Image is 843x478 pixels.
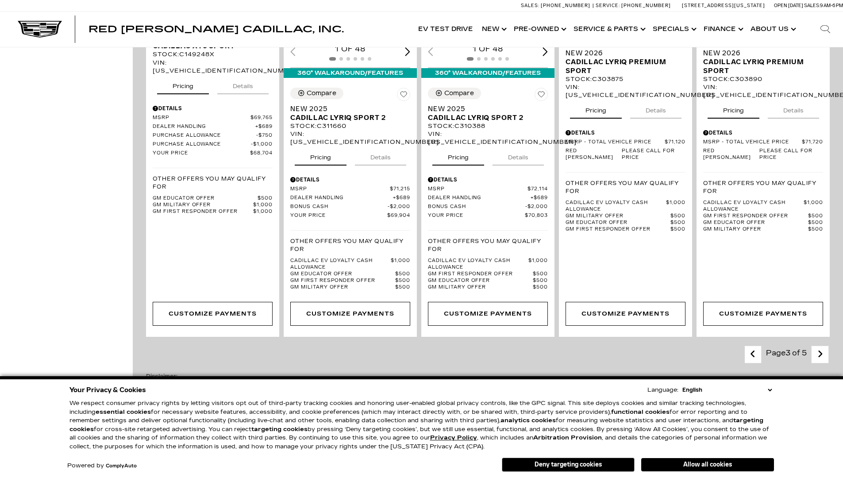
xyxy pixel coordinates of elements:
a: Cadillac EV Loyalty Cash Allowance $1,000 [290,258,410,271]
div: undefined - New 2025 Cadillac LYRIQ Sport 2 [428,302,548,326]
a: GM First Responder Offer $500 [566,226,685,233]
a: ComplyAuto [106,463,137,469]
span: Your Privacy & Cookies [69,384,146,396]
span: $71,720 [802,139,823,146]
p: Other Offers You May Qualify For [566,179,685,195]
a: Finance [699,12,746,47]
span: Cadillac LYRIQ Sport 2 [428,113,541,122]
a: Purchase Allowance $1,000 [153,141,273,148]
a: Red [PERSON_NAME] Cadillac, Inc. [89,25,344,34]
span: $500 [808,226,823,233]
span: Dealer Handling [290,195,393,201]
span: GM First Responder Offer [153,208,253,215]
strong: essential cookies [96,409,151,416]
a: Cadillac Dark Logo with Cadillac White Text [18,21,62,38]
span: GM Military Offer [153,202,253,208]
span: GM First Responder Offer [290,278,395,284]
button: details tab [493,146,544,166]
button: details tab [768,99,819,119]
p: Other Offers You May Qualify For [153,175,273,191]
div: undefined - New 2025 Cadillac XT6 Sport [153,302,273,326]
span: $69,765 [250,115,273,121]
span: Your Price [428,212,525,219]
span: $1,000 [251,141,273,148]
span: Cadillac LYRIQ Premium Sport [566,58,679,75]
span: Cadillac LYRIQ Premium Sport [703,58,816,75]
a: MSRP - Total Vehicle Price $71,120 [566,139,685,146]
span: $689 [531,195,548,201]
button: Allow all cookies [641,458,774,471]
div: Compare [307,89,336,97]
a: Cadillac EV Loyalty Cash Allowance $1,000 [566,200,685,213]
a: Pre-Owned [509,12,569,47]
span: Red [PERSON_NAME] Cadillac, Inc. [89,24,344,35]
a: In TransitNew 2026Cadillac LYRIQ Premium Sport [703,33,823,75]
span: Your Price [290,212,387,219]
span: Red [PERSON_NAME] [703,148,759,161]
div: 360° WalkAround/Features [284,68,417,78]
div: VIN: [US_VEHICLE_IDENTIFICATION_NUMBER] [290,130,410,146]
span: MSRP [428,186,527,193]
span: Cadillac EV Loyalty Cash Allowance [566,200,666,213]
span: Dealer Handling [153,123,255,130]
span: MSRP [290,186,390,193]
a: New [477,12,509,47]
span: $500 [808,220,823,226]
span: $68,704 [250,150,273,157]
span: $500 [258,195,273,202]
span: $500 [670,213,685,220]
span: $500 [533,271,548,278]
a: Service: [PHONE_NUMBER] [593,3,673,8]
strong: Arbitration Provision [533,434,602,441]
div: Stock : C310388 [428,122,548,130]
div: Powered by [67,463,137,469]
span: $500 [533,278,548,284]
span: $500 [670,220,685,226]
a: MSRP $69,765 [153,115,273,121]
div: The Manufacturer’s Suggested Retail Price excludes tax, title, license, dealer fees and optional ... [146,363,830,451]
a: Customize Payments [153,302,273,326]
span: GM Military Offer [428,284,533,291]
a: GM Military Offer $500 [290,284,410,291]
span: Please call for price [622,148,685,161]
a: New 2025Cadillac LYRIQ Sport 2 [290,104,410,122]
span: Cadillac EV Loyalty Cash Allowance [703,200,804,213]
a: Dealer Handling $689 [290,195,410,201]
span: 9 AM-6 PM [820,3,843,8]
a: GM Educator Offer $500 [153,195,273,202]
a: next page [811,347,830,362]
span: New 2026 [566,49,679,58]
span: $69,904 [387,212,410,219]
span: $750 [256,132,273,139]
a: Specials [648,12,699,47]
div: VIN: [US_VEHICLE_IDENTIFICATION_NUMBER] [153,59,273,75]
span: $1,000 [528,258,548,271]
a: Your Price $70,803 [428,212,548,219]
a: Red [PERSON_NAME] Please call for price [703,148,823,161]
button: details tab [355,146,406,166]
a: Cadillac EV Loyalty Cash Allowance $1,000 [428,258,548,271]
span: $689 [393,195,410,201]
a: GM Educator Offer $500 [703,220,823,226]
strong: targeting cookies [251,426,308,433]
strong: analytics cookies [500,417,556,424]
div: Stock : C311660 [290,122,410,130]
a: Privacy Policy [430,434,477,441]
a: Red [PERSON_NAME] Please call for price [566,148,685,161]
button: Compare Vehicle [428,88,481,99]
span: Cadillac EV Loyalty Cash Allowance [428,258,528,271]
span: $1,000 [391,258,410,271]
strong: targeting cookies [69,417,763,433]
span: $1,000 [253,208,273,215]
a: Dealer Handling $689 [428,195,548,201]
a: Dealer Handling $689 [153,123,273,130]
span: GM First Responder Offer [566,226,670,233]
button: pricing tab [570,99,622,119]
div: Pricing Details - New 2026 Cadillac LYRIQ Premium Sport [703,129,823,137]
span: Sales: [804,3,820,8]
span: $500 [395,284,410,291]
span: $689 [255,123,273,130]
div: Stock : C303875 [566,75,685,83]
a: GM First Responder Offer $500 [428,271,548,278]
div: Stock : C149248X [153,50,273,58]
